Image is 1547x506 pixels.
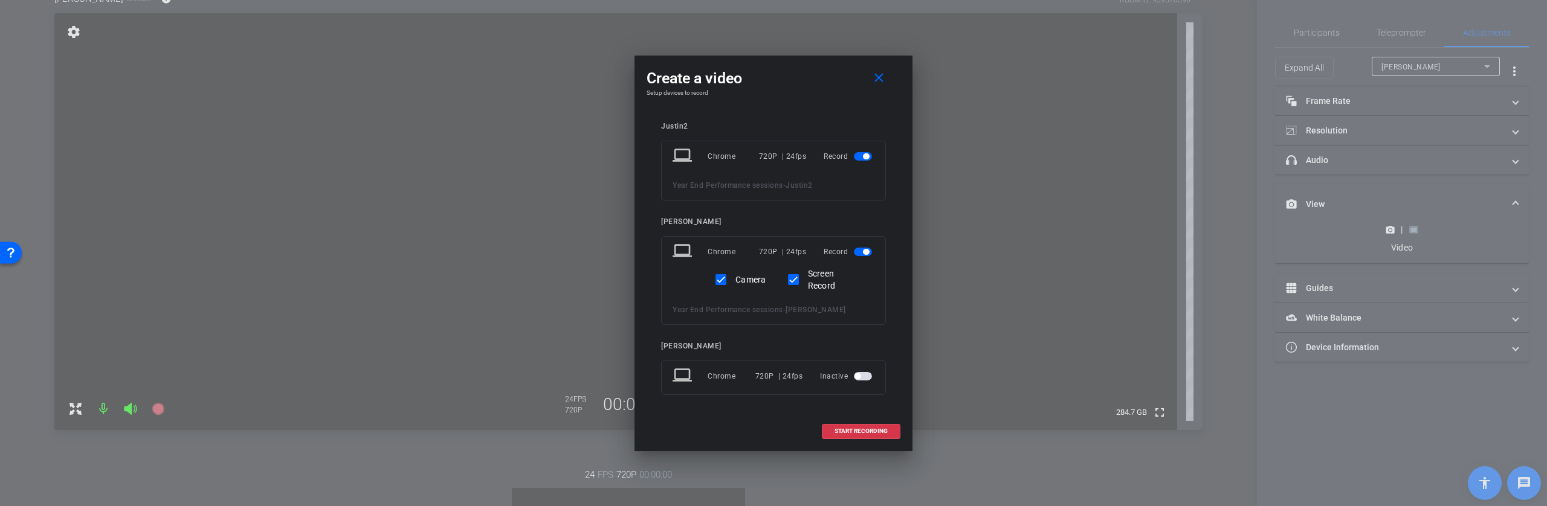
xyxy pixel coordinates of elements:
[759,146,807,167] div: 720P | 24fps
[673,306,783,314] span: Year End Performance sessions
[673,146,694,167] mat-icon: laptop
[822,424,900,439] button: START RECORDING
[647,68,900,89] div: Create a video
[755,365,803,387] div: 720P | 24fps
[786,181,813,190] span: Justin2
[786,306,846,314] span: [PERSON_NAME]
[835,428,888,434] span: START RECORDING
[824,146,874,167] div: Record
[759,241,807,263] div: 720P | 24fps
[708,146,759,167] div: Chrome
[661,217,886,226] div: [PERSON_NAME]
[673,365,694,387] mat-icon: laptop
[661,342,886,351] div: [PERSON_NAME]
[708,241,759,263] div: Chrome
[820,365,874,387] div: Inactive
[783,181,786,190] span: -
[806,267,860,292] label: Screen Record
[783,306,786,314] span: -
[673,241,694,263] mat-icon: laptop
[708,365,755,387] div: Chrome
[647,89,900,97] h4: Setup devices to record
[733,274,766,286] label: Camera
[824,241,874,263] div: Record
[673,181,783,190] span: Year End Performance sessions
[871,71,887,86] mat-icon: close
[661,122,886,131] div: Justin2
